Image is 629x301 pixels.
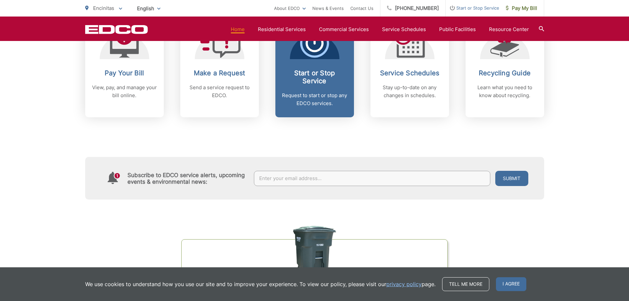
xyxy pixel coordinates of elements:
[386,280,422,288] a: privacy policy
[495,171,528,186] button: Submit
[496,277,526,291] span: I agree
[442,277,489,291] a: Tell me more
[350,4,373,12] a: Contact Us
[377,84,442,99] p: Stay up-to-date on any changes in schedules.
[187,84,252,99] p: Send a service request to EDCO.
[472,69,538,77] h2: Recycling Guide
[472,84,538,99] p: Learn what you need to know about recycling.
[85,16,164,117] a: Pay Your Bill View, pay, and manage your bill online.
[132,3,165,14] span: English
[377,69,442,77] h2: Service Schedules
[382,25,426,33] a: Service Schedules
[370,16,449,117] a: Service Schedules Stay up-to-date on any changes in schedules.
[180,16,259,117] a: Make a Request Send a service request to EDCO.
[127,172,248,185] h4: Subscribe to EDCO service alerts, upcoming events & environmental news:
[187,69,252,77] h2: Make a Request
[254,171,490,186] input: Enter your email address...
[282,69,347,85] h2: Start or Stop Service
[92,69,157,77] h2: Pay Your Bill
[258,25,306,33] a: Residential Services
[85,280,436,288] p: We use cookies to understand how you use our site and to improve your experience. To view our pol...
[231,25,245,33] a: Home
[489,25,529,33] a: Resource Center
[319,25,369,33] a: Commercial Services
[93,5,114,11] span: Encinitas
[85,25,148,34] a: EDCD logo. Return to the homepage.
[466,16,544,117] a: Recycling Guide Learn what you need to know about recycling.
[92,84,157,99] p: View, pay, and manage your bill online.
[439,25,476,33] a: Public Facilities
[274,4,306,12] a: About EDCO
[506,4,537,12] span: Pay My Bill
[312,4,344,12] a: News & Events
[282,92,347,107] p: Request to start or stop any EDCO services.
